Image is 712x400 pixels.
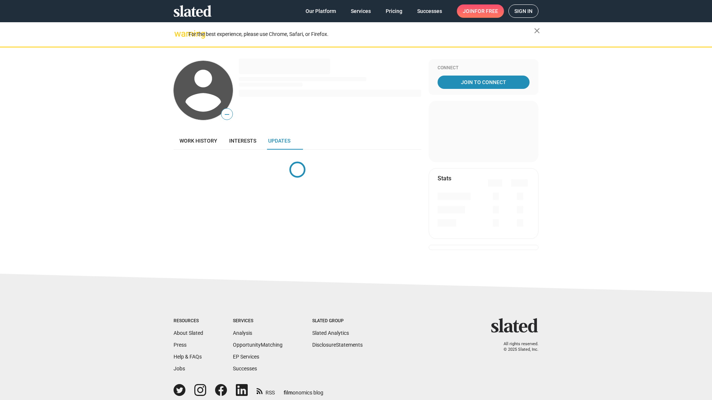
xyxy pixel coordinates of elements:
span: Updates [268,138,290,144]
span: Sign in [514,5,533,17]
a: Analysis [233,330,252,336]
a: Pricing [380,4,408,18]
span: Interests [229,138,256,144]
div: Resources [174,318,203,324]
a: Work history [174,132,223,150]
a: Slated Analytics [312,330,349,336]
a: Joinfor free [457,4,504,18]
mat-card-title: Stats [438,174,451,182]
span: Join To Connect [439,76,528,89]
a: Successes [233,366,257,371]
span: film [284,390,293,396]
mat-icon: warning [174,29,183,38]
a: Interests [223,132,262,150]
a: Join To Connect [438,76,530,89]
span: Services [351,4,371,18]
a: filmonomics blog [284,383,323,396]
mat-icon: close [533,26,541,35]
a: Help & FAQs [174,354,202,360]
div: Services [233,318,283,324]
div: Connect [438,65,530,71]
a: Jobs [174,366,185,371]
span: Pricing [386,4,402,18]
a: Press [174,342,187,348]
p: All rights reserved. © 2025 Slated, Inc. [496,341,538,352]
a: DisclosureStatements [312,342,363,348]
span: Our Platform [306,4,336,18]
div: For the best experience, please use Chrome, Safari, or Firefox. [188,29,534,39]
span: Work history [179,138,217,144]
a: OpportunityMatching [233,342,283,348]
a: EP Services [233,354,259,360]
span: for free [475,4,498,18]
a: Sign in [508,4,538,18]
a: RSS [257,385,275,396]
a: Updates [262,132,296,150]
a: Our Platform [300,4,342,18]
a: Successes [411,4,448,18]
span: Successes [417,4,442,18]
span: Join [463,4,498,18]
span: — [221,110,233,119]
div: Slated Group [312,318,363,324]
a: About Slated [174,330,203,336]
a: Services [345,4,377,18]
